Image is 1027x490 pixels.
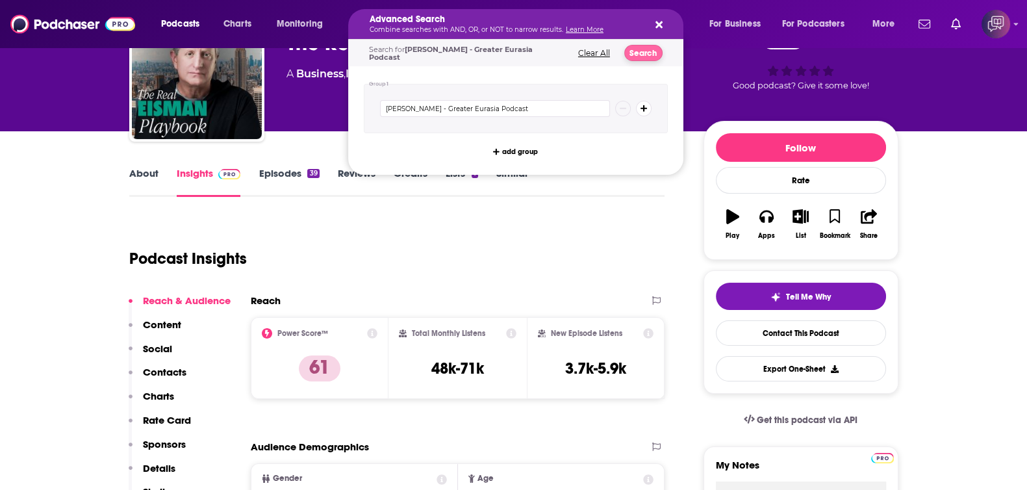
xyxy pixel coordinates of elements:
[251,294,281,307] h2: Reach
[369,45,533,62] span: Search for
[143,414,191,426] p: Rate Card
[566,25,603,34] a: Learn More
[277,15,323,33] span: Monitoring
[251,441,369,453] h2: Audience Demographics
[394,167,427,197] a: Credits
[758,232,775,240] div: Apps
[946,13,966,35] a: Show notifications dropdown
[477,474,494,483] span: Age
[726,232,739,240] div: Play
[783,201,817,248] button: List
[143,318,181,331] p: Content
[733,81,869,90] span: Good podcast? Give it some love!
[338,167,375,197] a: Reviews
[716,133,886,162] button: Follow
[716,167,886,194] div: Rate
[551,329,622,338] h2: New Episode Listens
[143,294,231,307] p: Reach & Audience
[446,167,478,197] a: Lists1
[716,201,750,248] button: Play
[129,342,172,367] button: Social
[750,201,783,248] button: Apps
[496,167,528,197] a: Similar
[431,359,484,378] h3: 48k-71k
[818,201,852,248] button: Bookmark
[380,100,610,117] input: Type a keyword or phrase...
[161,15,199,33] span: Podcasts
[129,390,174,414] button: Charts
[852,201,885,248] button: Share
[129,294,231,318] button: Reach & Audience
[143,342,172,355] p: Social
[709,15,761,33] span: For Business
[913,13,935,35] a: Show notifications dropdown
[863,14,911,34] button: open menu
[10,12,135,36] img: Podchaser - Follow, Share and Rate Podcasts
[129,438,186,462] button: Sponsors
[268,14,340,34] button: open menu
[716,459,886,482] label: My Notes
[412,329,485,338] h2: Total Monthly Listens
[982,10,1010,38] img: User Profile
[259,167,319,197] a: Episodes39
[215,14,259,34] a: Charts
[819,232,850,240] div: Bookmark
[796,232,806,240] div: List
[129,318,181,342] button: Content
[716,320,886,346] a: Contact This Podcast
[277,329,328,338] h2: Power Score™
[369,81,389,87] h4: Group 1
[770,292,781,302] img: tell me why sparkle
[296,68,344,80] a: Business
[871,451,894,463] a: Pro website
[489,144,542,159] button: add group
[716,283,886,310] button: tell me why sparkleTell Me Why
[370,15,641,24] h5: Advanced Search
[872,15,894,33] span: More
[143,462,175,474] p: Details
[704,18,898,99] div: 61Good podcast? Give it some love!
[307,169,319,178] div: 39
[143,438,186,450] p: Sponsors
[223,15,251,33] span: Charts
[152,14,216,34] button: open menu
[624,45,663,61] button: Search
[733,404,869,436] a: Get this podcast via API
[143,366,186,378] p: Contacts
[132,9,262,139] img: The Real Eisman Playbook
[982,10,1010,38] span: Logged in as corioliscompany
[782,15,844,33] span: For Podcasters
[273,474,302,483] span: Gender
[565,359,626,378] h3: 3.7k-5.9k
[286,66,531,82] div: A podcast
[129,414,191,438] button: Rate Card
[344,68,346,80] span: ,
[299,355,340,381] p: 61
[774,14,863,34] button: open menu
[871,453,894,463] img: Podchaser Pro
[574,49,614,58] button: Clear All
[369,45,533,62] span: [PERSON_NAME] - Greater Eurasia Podcast
[361,9,696,39] div: Search podcasts, credits, & more...
[370,27,641,33] p: Combine searches with AND, OR, or NOT to narrow results.
[177,167,241,197] a: InsightsPodchaser Pro
[860,232,878,240] div: Share
[129,167,158,197] a: About
[143,390,174,402] p: Charts
[129,462,175,486] button: Details
[346,68,396,80] a: Investing
[786,292,831,302] span: Tell Me Why
[129,366,186,390] button: Contacts
[982,10,1010,38] button: Show profile menu
[502,148,538,155] span: add group
[129,249,247,268] h1: Podcast Insights
[757,415,857,426] span: Get this podcast via API
[218,169,241,179] img: Podchaser Pro
[716,356,886,381] button: Export One-Sheet
[700,14,777,34] button: open menu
